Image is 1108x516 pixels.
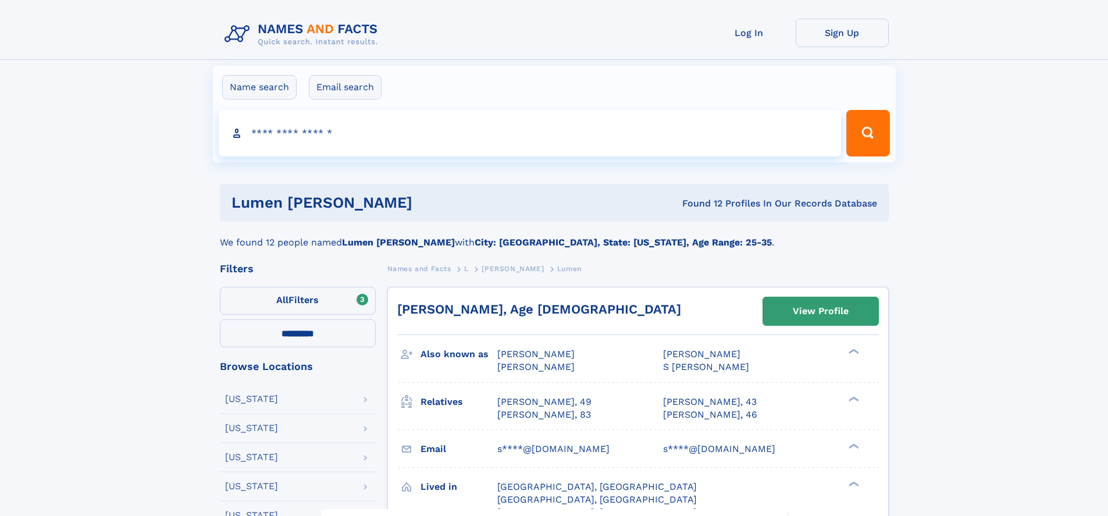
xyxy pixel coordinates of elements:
[482,261,544,276] a: [PERSON_NAME]
[222,75,297,99] label: Name search
[387,261,451,276] a: Names and Facts
[846,395,860,403] div: ❯
[793,298,849,325] div: View Profile
[225,394,278,404] div: [US_STATE]
[663,348,740,360] span: [PERSON_NAME]
[497,348,575,360] span: [PERSON_NAME]
[220,264,376,274] div: Filters
[846,480,860,487] div: ❯
[220,222,889,250] div: We found 12 people named with .
[225,453,278,462] div: [US_STATE]
[220,287,376,315] label: Filters
[846,442,860,450] div: ❯
[220,19,387,50] img: Logo Names and Facts
[421,477,497,497] h3: Lived in
[421,392,497,412] h3: Relatives
[309,75,382,99] label: Email search
[497,361,575,372] span: [PERSON_NAME]
[703,19,796,47] a: Log In
[482,265,544,273] span: [PERSON_NAME]
[342,237,455,248] b: Lumen [PERSON_NAME]
[421,439,497,459] h3: Email
[547,197,877,210] div: Found 12 Profiles In Our Records Database
[219,110,842,156] input: search input
[475,237,772,248] b: City: [GEOGRAPHIC_DATA], State: [US_STATE], Age Range: 25-35
[663,361,749,372] span: S [PERSON_NAME]
[421,344,497,364] h3: Also known as
[763,297,878,325] a: View Profile
[663,408,757,421] a: [PERSON_NAME], 46
[497,494,697,505] span: [GEOGRAPHIC_DATA], [GEOGRAPHIC_DATA]
[225,482,278,491] div: [US_STATE]
[464,265,469,273] span: L
[464,261,469,276] a: L
[497,396,592,408] a: [PERSON_NAME], 49
[796,19,889,47] a: Sign Up
[497,481,697,492] span: [GEOGRAPHIC_DATA], [GEOGRAPHIC_DATA]
[846,110,889,156] button: Search Button
[276,294,288,305] span: All
[225,424,278,433] div: [US_STATE]
[497,408,591,421] a: [PERSON_NAME], 83
[557,265,582,273] span: Lumen
[397,302,681,316] a: [PERSON_NAME], Age [DEMOGRAPHIC_DATA]
[231,195,547,210] h1: Lumen [PERSON_NAME]
[846,348,860,355] div: ❯
[663,396,757,408] a: [PERSON_NAME], 43
[220,361,376,372] div: Browse Locations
